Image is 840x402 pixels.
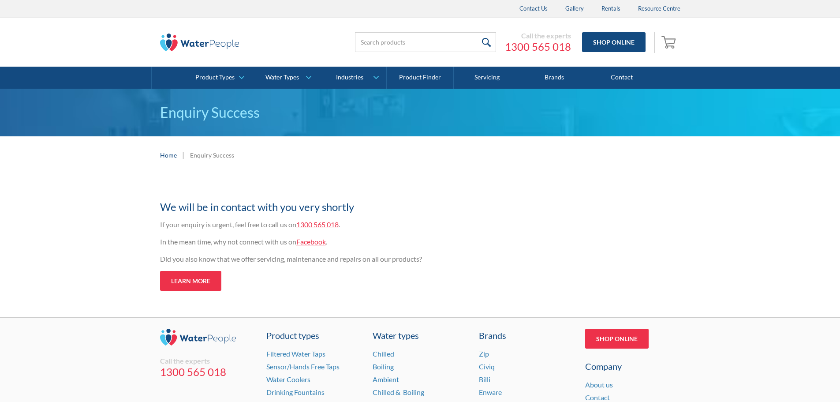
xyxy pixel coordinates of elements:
a: 1300 565 018 [296,220,339,229]
div: Call the experts [505,31,571,40]
a: Enware [479,388,502,396]
p: In the mean time, why not connect with us on . [160,237,504,247]
a: Chilled & Boiling [373,388,424,396]
a: 1300 565 018 [160,365,255,379]
a: Civiq [479,362,495,371]
h1: Thank you for your enquiry [160,183,504,195]
a: Industries [319,67,386,89]
a: Drinking Fountains [266,388,325,396]
a: Water Types [252,67,319,89]
a: Servicing [454,67,521,89]
a: Boiling [373,362,394,371]
a: Water types [373,329,468,342]
a: Product Types [185,67,252,89]
a: About us [585,380,613,389]
a: Billi [479,375,490,383]
a: Contact [585,393,610,402]
a: Open cart [659,32,680,53]
h2: We will be in contact with you very shortly [160,199,504,215]
div: Enquiry Success [190,150,234,160]
input: Search products [355,32,496,52]
div: Company [585,360,680,373]
div: Product Types [195,74,235,81]
a: Product Finder [387,67,454,89]
a: Sensor/Hands Free Taps [266,362,340,371]
a: Brands [521,67,588,89]
div: | [181,150,186,160]
p: Did you also know that we offer servicing, maintenance and repairs on all our products? [160,254,504,264]
div: Call the experts [160,357,255,365]
a: Zip [479,349,489,358]
a: Shop Online [585,329,649,349]
a: Ambient [373,375,399,383]
img: The Water People [160,34,239,51]
p: Enquiry Success [160,102,680,123]
a: Product types [266,329,362,342]
a: Home [160,150,177,160]
div: Industries [336,74,363,81]
a: 1300 565 018 [505,40,571,53]
a: Shop Online [582,32,646,52]
a: Chilled [373,349,394,358]
a: Water Coolers [266,375,310,383]
a: Facebook [296,237,326,246]
div: Brands [479,329,574,342]
a: Filtered Water Taps [266,349,325,358]
p: If your enquiry is urgent, feel free to call us on . [160,219,504,230]
div: Water Types [265,74,299,81]
a: Learn more [160,271,221,291]
img: shopping cart [661,35,678,49]
a: Contact [588,67,655,89]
